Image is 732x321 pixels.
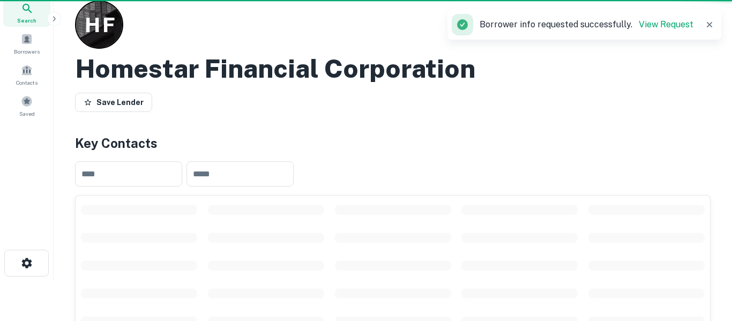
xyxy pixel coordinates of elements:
a: Saved [3,91,50,120]
h4: Key Contacts [75,133,711,153]
button: Save Lender [75,93,152,112]
span: Saved [19,109,35,118]
a: Borrowers [3,29,50,58]
span: Contacts [16,78,38,87]
a: View Request [639,19,693,29]
p: H F [85,10,114,40]
span: Search [17,16,36,25]
iframe: Chat Widget [678,235,732,287]
p: Borrower info requested successfully. [480,18,693,31]
span: Borrowers [14,47,40,56]
h2: Homestar Financial Corporation [75,53,475,84]
a: Contacts [3,60,50,89]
